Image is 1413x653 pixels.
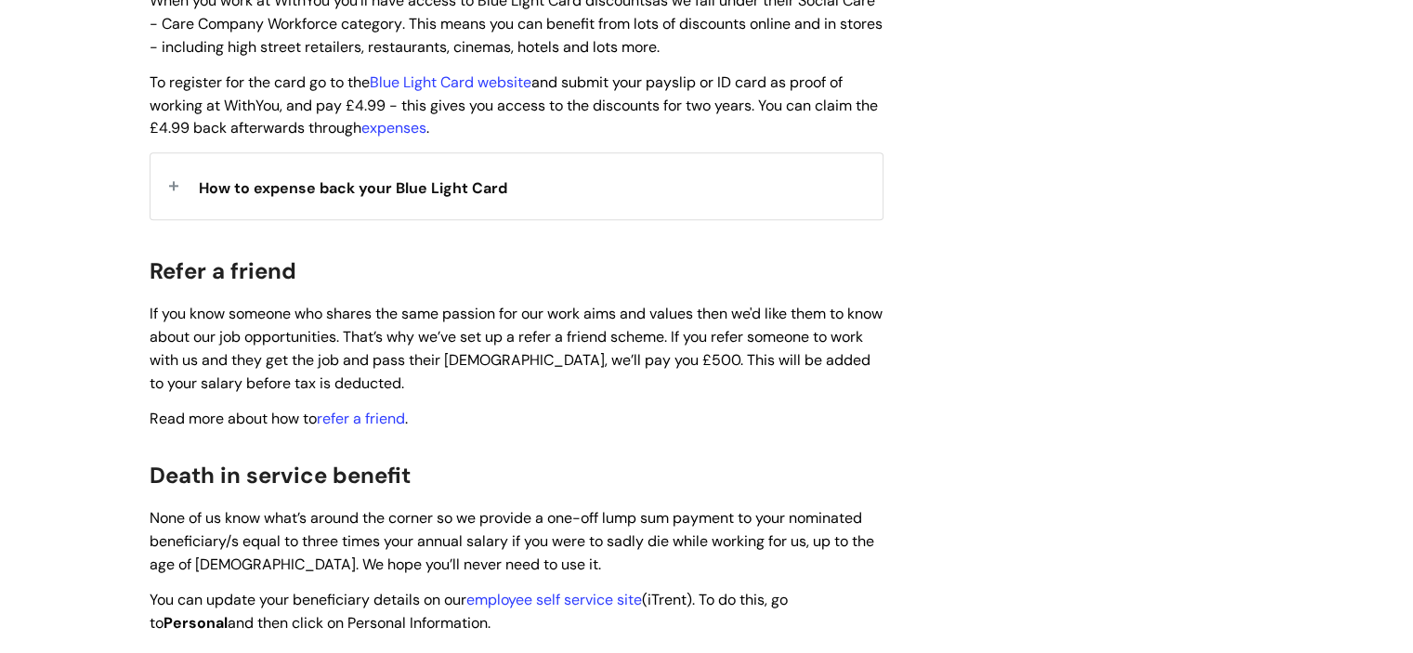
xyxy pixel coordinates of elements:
[228,613,491,633] span: and then click on Personal Information.
[150,590,788,633] span: You can update your beneficiary details on our (iTrent). To do this, go to
[370,72,531,92] a: Blue Light Card website
[150,256,296,285] span: Refer a friend
[150,409,408,428] span: Read more about how to .
[199,178,507,198] span: How to expense back your Blue Light Card
[150,304,883,392] span: If you know someone who shares the same passion for our work aims and values then we'd like them ...
[317,409,405,428] a: refer a friend
[361,118,426,137] a: expenses
[150,508,874,574] span: None of us know what’s around the corner so we provide a one-off lump sum payment to your nominat...
[164,613,228,633] span: Personal
[150,461,411,490] span: Death in service benefit
[150,72,878,138] span: To register for the card go to the and submit your payslip or ID card as proof of working at With...
[466,590,642,609] a: employee self service site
